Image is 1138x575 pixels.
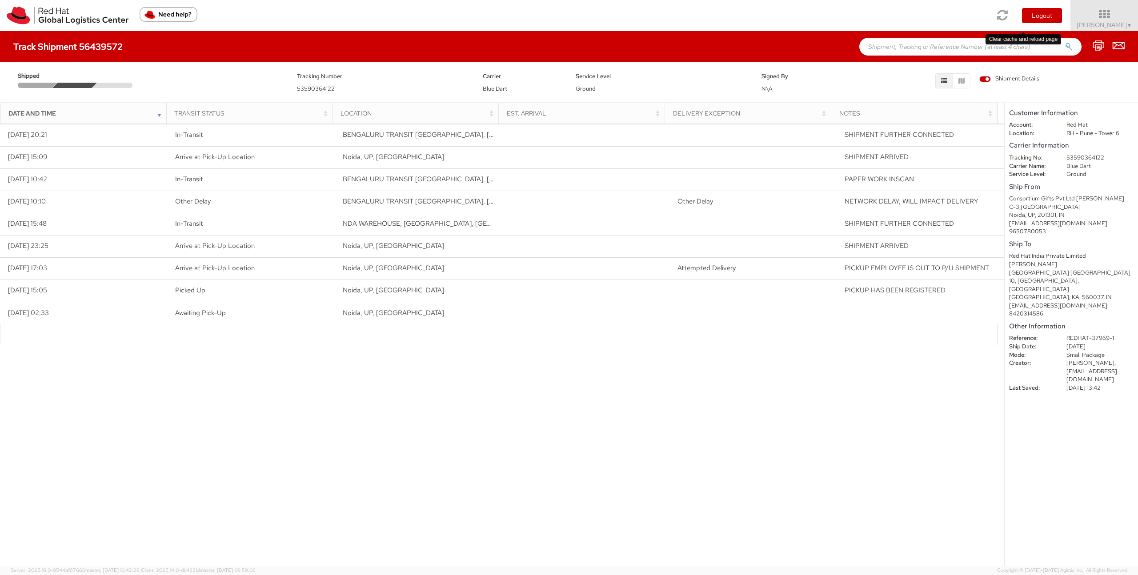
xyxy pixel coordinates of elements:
[1009,195,1134,203] div: Consortium Gifts Pvt Ltd [PERSON_NAME]
[845,264,989,272] span: PICKUP EMPLOYEE IS OUT TO P/U SHIPMENT
[1127,22,1132,29] span: ▼
[174,109,329,118] div: Transit Status
[845,286,946,295] span: PICKUP HAS BEEN REGISTERED
[1009,269,1134,294] div: [GEOGRAPHIC_DATA] [GEOGRAPHIC_DATA] 10, [GEOGRAPHIC_DATA], [GEOGRAPHIC_DATA]
[1002,129,1060,138] dt: Location:
[13,42,123,52] h4: Track Shipment 56439572
[859,38,1082,56] input: Shipment, Tracking or Reference Number (at least 4 chars)
[483,73,562,80] h5: Carrier
[1066,359,1116,367] span: [PERSON_NAME],
[1002,170,1060,179] dt: Service Level:
[845,197,978,206] span: NETWORK DELAY, WILL IMPACT DELIVERY
[1009,323,1134,330] h5: Other Information
[1002,334,1060,343] dt: Reference:
[845,152,909,161] span: SHIPMENT ARRIVED
[1009,302,1134,310] div: [EMAIL_ADDRESS][DOMAIN_NAME]
[761,85,773,92] span: N\A
[18,72,56,80] span: Shipped
[1002,162,1060,171] dt: Carrier Name:
[1002,343,1060,351] dt: Ship Date:
[483,85,507,92] span: Blue Dart
[576,73,748,80] h5: Service Level
[85,567,140,573] span: master, [DATE] 10:42:29
[1009,252,1134,268] div: Red Hat India Private Limited [PERSON_NAME]
[1009,310,1134,318] div: 8420314586
[761,73,841,80] h5: Signed By
[8,109,164,118] div: Date and Time
[1009,183,1134,191] h5: Ship From
[997,567,1127,574] span: Copyright © [DATE]-[DATE] Agistix Inc., All Rights Reserved
[1002,154,1060,162] dt: Tracking No:
[1022,8,1062,23] button: Logout
[677,197,713,206] span: Other Delay
[343,241,444,250] span: Noida, UP, IN
[297,73,469,80] h5: Tracking Number
[175,152,255,161] span: Arrive at Pick-Up Location
[140,7,197,22] button: Need help?
[979,75,1039,83] span: Shipment Details
[986,34,1061,44] div: Clear cache and reload page
[343,175,626,184] span: BENGALURU TRANSIT HU, BANGALORE, KARNATAKA
[175,175,203,184] span: In-Transit
[1009,293,1134,302] div: [GEOGRAPHIC_DATA], KA, 560037, IN
[343,219,543,228] span: NDA WAREHOUSE, NOIDA, UTTAR PRADESH
[175,264,255,272] span: Arrive at Pick-Up Location
[845,219,954,228] span: SHIPMENT FURTHER CONNECTED
[7,7,128,24] img: rh-logistics-00dfa346123c4ec078e1.svg
[576,85,596,92] span: Ground
[1009,211,1134,220] div: Noida, UP, 201301, IN
[1009,109,1134,117] h5: Customer Information
[343,152,444,161] span: Noida, UP, IN
[141,567,256,573] span: Client: 2025.14.0-db4321d
[979,75,1039,84] label: Shipment Details
[1009,228,1134,236] div: 9650780053
[1002,121,1060,129] dt: Account:
[341,109,496,118] div: Location
[507,109,662,118] div: Est. Arrival
[677,264,736,272] span: Attempted Delivery
[175,308,226,317] span: Awaiting Pick-Up
[200,567,256,573] span: master, [DATE] 09:59:06
[343,130,626,139] span: BENGALURU TRANSIT HU, BANGALORE, KARNATAKA
[845,175,914,184] span: PAPER WORK INSCAN
[1009,142,1134,149] h5: Carrier Information
[175,130,203,139] span: In-Transit
[1002,351,1060,359] dt: Mode:
[1002,384,1060,392] dt: Last Saved:
[175,241,255,250] span: Arrive at Pick-Up Location
[1077,21,1132,29] span: [PERSON_NAME]
[1002,359,1060,367] dt: Creator:
[845,241,909,250] span: SHIPMENT ARRIVED
[297,85,335,92] span: 53590364122
[1009,220,1134,228] div: [EMAIL_ADDRESS][DOMAIN_NAME]
[673,109,828,118] div: Delivery Exception
[343,197,626,206] span: BENGALURU TRANSIT HU, BANGALORE, KARNATAKA
[845,130,954,139] span: SHIPMENT FURTHER CONNECTED
[175,197,211,206] span: Other Delay
[175,219,203,228] span: In-Transit
[343,308,444,317] span: Noida, UP, IN
[839,109,994,118] div: Notes
[1009,203,1134,212] div: C-3,[GEOGRAPHIC_DATA]
[343,286,444,295] span: Noida, UP, IN
[175,286,205,295] span: Picked Up
[11,567,140,573] span: Server: 2025.16.0-9544af67660
[1009,240,1134,248] h5: Ship To
[343,264,444,272] span: Noida, UP, IN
